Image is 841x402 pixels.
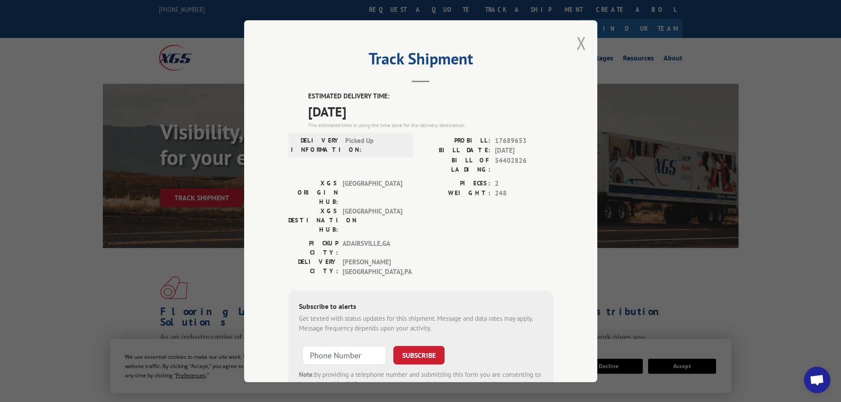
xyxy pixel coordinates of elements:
[421,188,490,199] label: WEIGHT:
[308,91,553,101] label: ESTIMATED DELIVERY TIME:
[421,146,490,156] label: BILL DATE:
[288,257,338,277] label: DELIVERY CITY:
[288,206,338,234] label: XGS DESTINATION HUB:
[421,155,490,174] label: BILL OF LADING:
[577,31,586,55] button: Close modal
[495,155,553,174] span: 54402826
[302,346,386,364] input: Phone Number
[804,367,830,393] div: Open chat
[299,369,543,399] div: by providing a telephone number and submitting this form you are consenting to be contacted by SM...
[343,257,402,277] span: [PERSON_NAME][GEOGRAPHIC_DATA] , PA
[291,135,341,154] label: DELIVERY INFORMATION:
[288,178,338,206] label: XGS ORIGIN HUB:
[495,188,553,199] span: 248
[343,178,402,206] span: [GEOGRAPHIC_DATA]
[308,101,553,121] span: [DATE]
[345,135,405,154] span: Picked Up
[299,370,314,378] strong: Note:
[495,135,553,146] span: 17689653
[288,238,338,257] label: PICKUP CITY:
[343,206,402,234] span: [GEOGRAPHIC_DATA]
[308,121,553,129] div: The estimated time is using the time zone for the delivery destination.
[288,53,553,69] h2: Track Shipment
[421,135,490,146] label: PROBILL:
[421,178,490,188] label: PIECES:
[495,146,553,156] span: [DATE]
[299,313,543,333] div: Get texted with status updates for this shipment. Message and data rates may apply. Message frequ...
[393,346,445,364] button: SUBSCRIBE
[299,301,543,313] div: Subscribe to alerts
[495,178,553,188] span: 2
[343,238,402,257] span: ADAIRSVILLE , GA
